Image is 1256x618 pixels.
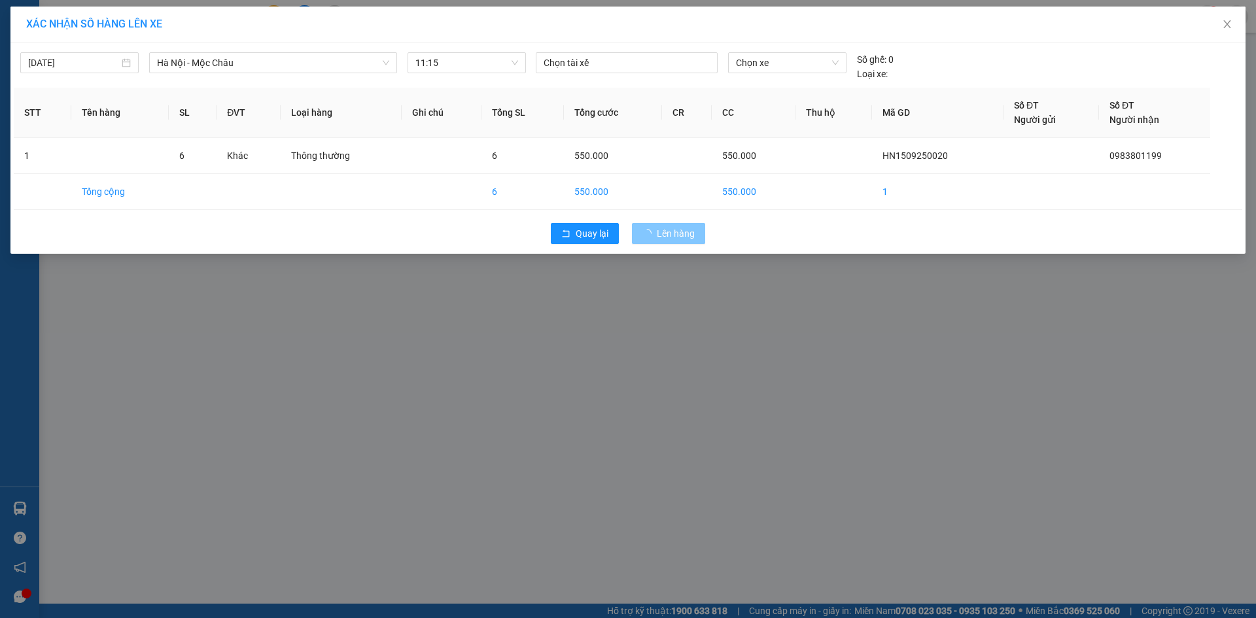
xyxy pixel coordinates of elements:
[712,174,795,210] td: 550.000
[857,67,888,81] span: Loại xe:
[217,138,280,174] td: Khác
[105,13,190,33] span: VP [GEOGRAPHIC_DATA]
[281,88,402,138] th: Loại hàng
[382,59,390,67] span: down
[402,88,481,138] th: Ghi chú
[179,150,184,161] span: 6
[574,150,608,161] span: 550.000
[662,88,712,138] th: CR
[157,53,389,73] span: Hà Nội - Mộc Châu
[795,88,872,138] th: Thu hộ
[415,53,518,73] span: 11:15
[642,229,657,238] span: loading
[481,88,564,138] th: Tổng SL
[657,226,695,241] span: Lên hàng
[281,138,402,174] td: Thông thường
[872,88,1003,138] th: Mã GD
[5,84,76,93] span: Người nhận:
[71,174,169,210] td: Tổng cộng
[217,88,280,138] th: ĐVT
[1109,114,1159,125] span: Người nhận
[712,88,795,138] th: CC
[481,174,564,210] td: 6
[492,150,497,161] span: 6
[1014,114,1056,125] span: Người gửi
[33,40,75,52] em: Logistics
[872,174,1003,210] td: 1
[551,223,619,244] button: rollbackQuay lại
[26,18,162,30] span: XÁC NHẬN SỐ HÀNG LÊN XE
[5,73,40,82] span: Người gửi:
[46,83,76,93] span: hoan bé
[131,35,190,47] span: 0943559551
[1209,7,1246,43] button: Close
[14,88,71,138] th: STT
[16,24,92,37] span: XUANTRANG
[736,53,838,73] span: Chọn xe
[632,223,705,244] button: Lên hàng
[5,94,97,112] span: 0368283732
[1109,150,1162,161] span: 0983801199
[564,88,663,138] th: Tổng cước
[882,150,948,161] span: HN1509250020
[564,174,663,210] td: 550.000
[561,229,570,239] span: rollback
[1109,100,1134,111] span: Số ĐT
[1014,100,1039,111] span: Số ĐT
[14,138,71,174] td: 1
[576,226,608,241] span: Quay lại
[28,56,119,70] input: 15/09/2025
[857,52,886,67] span: Số ghế:
[1222,19,1232,29] span: close
[169,88,217,138] th: SL
[32,7,77,21] span: HAIVAN
[71,88,169,138] th: Tên hàng
[857,52,894,67] div: 0
[722,150,756,161] span: 550.000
